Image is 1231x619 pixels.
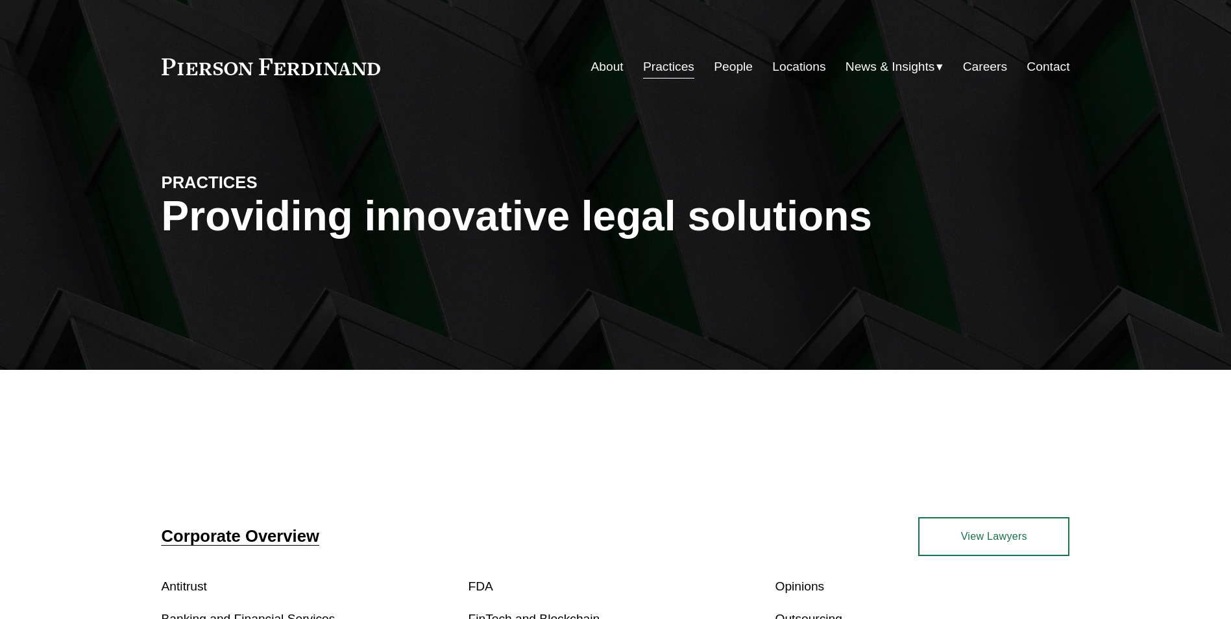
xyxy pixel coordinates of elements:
a: Contact [1027,55,1069,79]
span: News & Insights [846,56,935,79]
a: FDA [469,579,493,593]
a: Opinions [775,579,824,593]
a: People [714,55,753,79]
a: Practices [643,55,694,79]
a: Careers [963,55,1007,79]
a: Locations [772,55,825,79]
a: About [591,55,624,79]
a: Antitrust [162,579,207,593]
h1: Providing innovative legal solutions [162,193,1070,240]
h4: PRACTICES [162,172,389,193]
a: Corporate Overview [162,527,319,545]
a: View Lawyers [918,517,1069,556]
a: folder dropdown [846,55,944,79]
